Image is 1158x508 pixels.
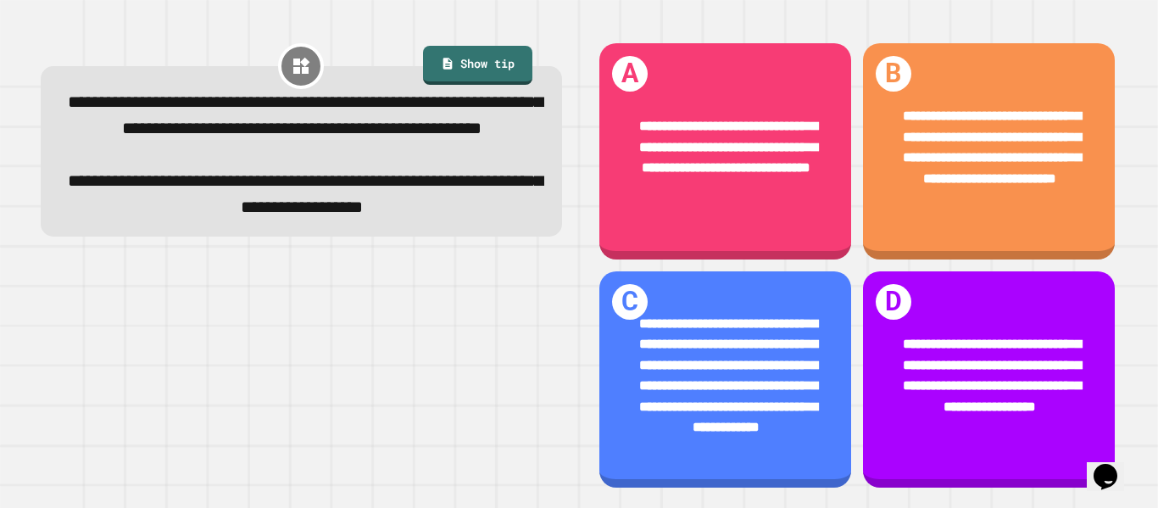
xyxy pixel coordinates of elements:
[876,56,912,92] h1: B
[423,46,532,85] a: Show tip
[612,56,649,92] h1: A
[1087,440,1141,491] iframe: chat widget
[612,284,649,321] h1: C
[876,284,912,321] h1: D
